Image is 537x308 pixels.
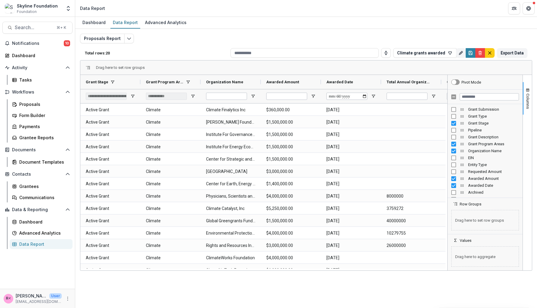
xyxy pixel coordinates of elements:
div: Skyline Foundation [17,3,58,9]
a: Proposals [10,99,73,109]
div: Tasks [19,77,68,83]
div: Form Builder [19,112,68,119]
div: Organization Name Column [448,147,523,154]
button: Partners [508,2,520,14]
button: Open Filter Menu [311,94,316,99]
button: Save [466,48,475,58]
p: Total rows: 20 [85,51,228,55]
div: Row Groups [96,65,145,70]
button: Open entity switcher [64,2,73,14]
span: Climate [146,128,195,141]
button: Search... [2,22,73,34]
input: Filter Columns Input [460,93,519,100]
input: Awarded Amount Filter Input [266,93,307,100]
span: Active Grant [86,190,135,202]
span: Climate Finalytics Inc [206,104,255,116]
span: [DATE] [326,215,376,227]
span: $3,000,000.00 [266,165,316,178]
span: Active Grant [86,202,135,215]
span: Drag here to set row groups [451,210,519,230]
span: Climate Catalyst, Inc [206,202,255,215]
span: Active Grant [86,264,135,276]
span: Climate [146,264,195,276]
div: Requested Amount Column [448,168,523,175]
a: Communications [10,192,73,202]
span: Active Grant [86,128,135,141]
span: Climate [146,190,195,202]
span: Active Grant [86,153,135,165]
p: [EMAIL_ADDRESS][DOMAIN_NAME] [16,299,62,304]
span: ClimateWorks Foundation [206,252,255,264]
span: [DATE] [326,227,376,239]
button: Open Documents [2,145,73,155]
span: Pipeline [468,128,519,132]
span: Grant Stage [468,121,519,125]
button: Delete [475,48,485,58]
a: Data Report [10,239,73,249]
input: Total Annual Organization Budget Filter Input [387,93,427,100]
span: Active Grant [86,141,135,153]
a: Data Report [110,17,140,29]
div: Advanced Analytics [143,18,189,27]
div: ⌘ + K [55,24,67,31]
span: Entity Type [468,162,519,167]
span: Data & Reporting [12,207,63,212]
span: [DATE] [326,165,376,178]
span: Documents [12,147,63,152]
div: EIN Column [448,154,523,161]
span: Grant Type [468,114,519,119]
span: Active Grant [86,104,135,116]
span: $4,000,000.00 [266,227,316,239]
span: [DATE] [326,239,376,252]
span: Values [460,238,471,243]
span: Climate [146,165,195,178]
div: Rose Brookhouse <rose@skylinefoundation.org> [6,297,11,300]
a: Grantees [10,181,73,191]
div: Advanced Analytics [19,230,68,236]
span: 3759272 [387,202,436,215]
a: Advanced Analytics [143,17,189,29]
button: Toggle auto height [381,48,391,58]
span: EIN [468,156,519,160]
button: Open Filter Menu [130,94,135,99]
span: Climate [146,178,195,190]
span: Rights and Resources Institute Inc. [206,239,255,252]
a: Dashboard [10,217,73,227]
a: Document Templates [10,157,73,167]
span: $3,000,000.00 [266,239,316,252]
a: Advanced Analytics [10,228,73,238]
span: $1,500,000.00 [266,141,316,153]
img: Skyline Foundation [5,4,14,13]
span: Awarded Amount [468,176,519,181]
span: Search... [15,25,53,30]
p: User [49,293,62,299]
span: [PERSON_NAME] Foundation Usa Inc [206,116,255,128]
span: Clean Air Task Force, Inc. [206,264,255,276]
span: $6,000,000.00 [266,264,316,276]
span: $4,000,000.00 [266,252,316,264]
div: Grant Type Column [448,113,523,120]
span: 10 [64,40,70,46]
button: Open Filter Menu [251,94,255,99]
span: 10279755 [387,227,436,239]
button: Open Filter Menu [431,94,436,99]
span: Institute For Governance And Sustainable Development Inc [206,128,255,141]
span: Climate [146,153,195,165]
div: Proposals [19,101,68,107]
span: Climate [146,227,195,239]
span: Center for Earth, Energy and Democracy [206,178,255,190]
span: [DATE] [326,202,376,215]
span: Activity [12,65,63,70]
button: default [485,48,495,58]
a: Payments [10,122,73,131]
span: Archived [468,190,519,195]
span: $1,500,000.00 [266,215,316,227]
span: Drag here to aggregate [451,246,519,267]
input: Awarded Date Filter Input [326,93,367,100]
span: Institute For Energy Economics And Financial Analysis Inc [206,141,255,153]
span: Active Grant [86,227,135,239]
div: Data Report [19,241,68,247]
span: 40000000 [387,215,436,227]
span: Physicians, Scientists and Engineers for Sustainable and Healthy Energy, Inc [206,190,255,202]
span: Active Grant [86,239,135,252]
